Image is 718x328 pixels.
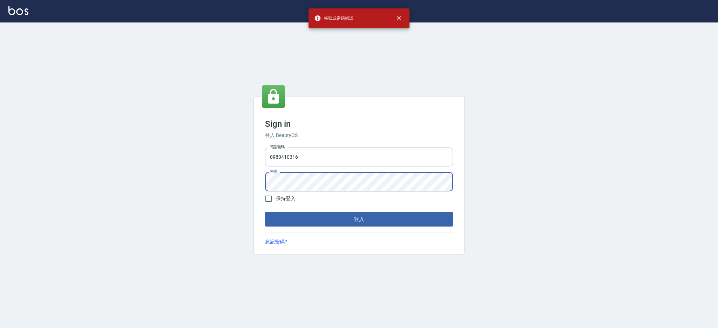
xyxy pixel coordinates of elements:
[8,6,28,15] img: Logo
[276,195,296,202] span: 保持登入
[265,132,453,139] h6: 登入 BeautyOS
[270,144,285,150] label: 電話號碼
[391,11,407,26] button: close
[265,119,453,129] h3: Sign in
[270,169,277,174] label: 密碼
[314,15,353,22] span: 帳號或密碼錯誤
[265,238,287,245] a: 忘記密碼?
[265,212,453,227] button: 登入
